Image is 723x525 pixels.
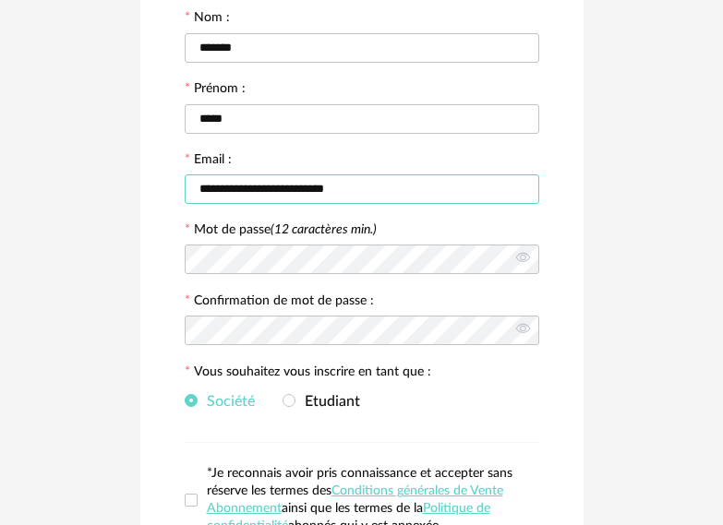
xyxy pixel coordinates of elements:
[194,223,377,236] label: Mot de passe
[185,294,374,311] label: Confirmation de mot de passe :
[207,484,503,515] a: Conditions générales de Vente Abonnement
[185,82,246,99] label: Prénom :
[185,365,431,382] label: Vous souhaitez vous inscrire en tant que :
[185,11,230,28] label: Nom :
[295,394,360,409] span: Etudiant
[198,394,255,409] span: Société
[271,223,377,236] i: (12 caractères min.)
[185,153,232,170] label: Email :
